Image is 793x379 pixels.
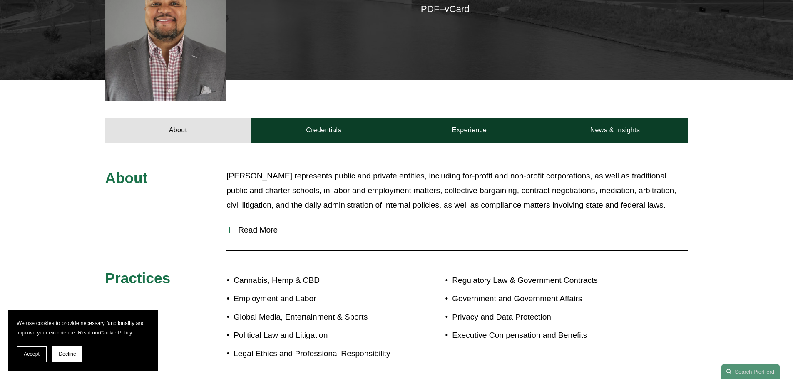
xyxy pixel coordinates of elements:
button: Accept [17,346,47,362]
p: [PERSON_NAME] represents public and private entities, including for-profit and non-profit corpora... [226,169,688,212]
span: Decline [59,351,76,357]
a: PDF [421,4,440,14]
span: Accept [24,351,40,357]
a: Cookie Policy [100,329,132,336]
a: Credentials [251,118,397,143]
p: We use cookies to provide necessary functionality and improve your experience. Read our . [17,318,150,337]
p: Legal Ethics and Professional Responsibility [234,347,396,361]
p: Cannabis, Hemp & CBD [234,273,396,288]
a: About [105,118,251,143]
span: Read More [232,225,688,235]
a: Search this site [721,364,780,379]
p: Privacy and Data Protection [452,310,639,325]
p: Government and Government Affairs [452,292,639,306]
a: vCard [445,4,470,14]
a: Experience [397,118,542,143]
p: Global Media, Entertainment & Sports [234,310,396,325]
span: Practices [105,270,171,286]
a: News & Insights [542,118,688,143]
section: Cookie banner [8,310,158,371]
p: Regulatory Law & Government Contracts [452,273,639,288]
p: Employment and Labor [234,292,396,306]
p: Political Law and Litigation [234,328,396,343]
button: Decline [52,346,82,362]
p: Executive Compensation and Benefits [452,328,639,343]
span: About [105,170,148,186]
button: Read More [226,219,688,241]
